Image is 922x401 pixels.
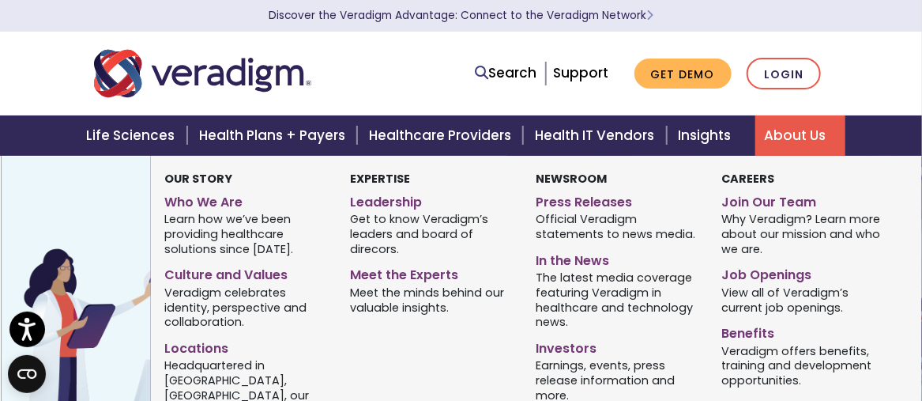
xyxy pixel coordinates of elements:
span: View all of Veradigm’s current job openings. [721,284,883,315]
a: Health IT Vendors [525,115,668,156]
span: Learn how we’ve been providing healthcare solutions since [DATE]. [164,211,326,257]
span: Learn More [646,8,653,23]
a: Life Sciences [77,115,189,156]
strong: Careers [721,171,774,187]
a: Login [747,58,821,90]
a: Support [554,63,609,82]
a: Healthcare Providers [359,115,525,156]
img: Veradigm logo [94,47,311,100]
a: Job Openings [721,261,883,284]
strong: Expertise [350,171,410,187]
a: Locations [164,335,326,357]
a: In the News [536,247,698,270]
a: Investors [536,335,698,357]
strong: Newsroom [536,171,607,187]
a: Culture and Values [164,261,326,284]
a: Discover the Veradigm Advantage: Connect to the Veradigm NetworkLearn More [269,8,653,23]
a: Join Our Team [721,188,883,211]
button: Open CMP widget [8,355,46,393]
span: Official Veradigm statements to news media. [536,211,698,242]
a: Search [476,62,537,84]
a: Benefits [721,320,883,342]
span: Why Veradigm? Learn more about our mission and who we are. [721,211,883,257]
span: The latest media coverage featuring Veradigm in healthcare and technology news. [536,270,698,330]
span: Meet the minds behind our valuable insights. [350,284,512,315]
a: Health Plans + Payers [190,115,359,156]
a: Insights [669,115,755,156]
a: Get Demo [634,59,732,89]
a: Meet the Experts [350,261,512,284]
strong: Our Story [164,171,232,187]
a: About Us [755,115,845,156]
span: Veradigm offers benefits, training and development opportunities. [721,342,883,388]
a: Who We Are [164,188,326,211]
span: Veradigm celebrates identity, perspective and collaboration. [164,284,326,330]
a: Press Releases [536,188,698,211]
span: Get to know Veradigm’s leaders and board of direcors. [350,211,512,257]
a: Leadership [350,188,512,211]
